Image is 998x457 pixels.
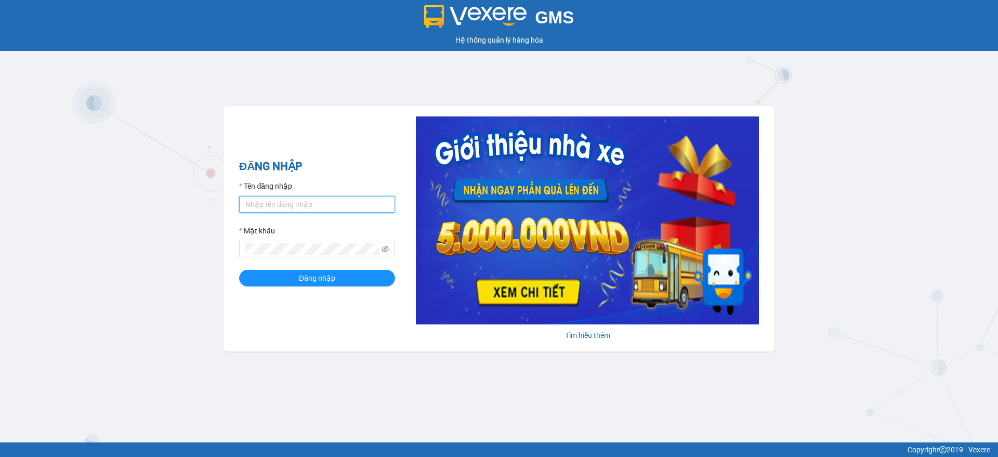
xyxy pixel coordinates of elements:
[245,243,379,255] input: Mật khẩu
[299,272,335,284] span: Đăng nhập
[239,180,292,192] label: Tên đăng nhập
[239,225,275,237] label: Mật khẩu
[416,116,759,324] img: banner-0
[3,34,995,46] div: Hệ thống quản lý hàng hóa
[239,196,395,213] input: Tên đăng nhập
[535,8,574,27] span: GMS
[939,446,947,453] span: copyright
[424,16,574,24] a: GMS
[424,5,527,28] img: logo 2
[8,444,990,455] div: Copyright 2019 - Vexere
[382,245,389,253] span: eye-invisible
[239,158,395,175] h2: ĐĂNG NHẬP
[239,270,395,286] button: Đăng nhập
[416,330,759,341] div: Tìm hiểu thêm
